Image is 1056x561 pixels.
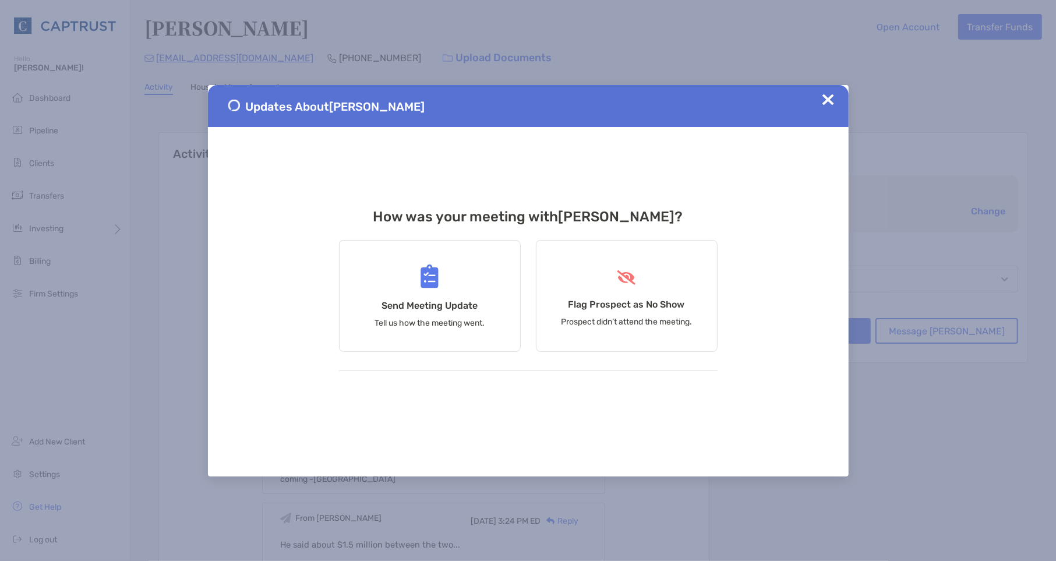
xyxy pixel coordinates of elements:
[822,94,834,105] img: Close Updates Zoe
[382,300,478,311] h4: Send Meeting Update
[421,264,439,288] img: Send Meeting Update
[339,209,718,225] h3: How was your meeting with [PERSON_NAME] ?
[228,100,240,111] img: Send Meeting Update 1
[246,100,425,114] span: Updates About [PERSON_NAME]
[568,299,685,310] h4: Flag Prospect as No Show
[561,317,692,327] p: Prospect didn’t attend the meeting.
[375,318,485,328] p: Tell us how the meeting went.
[616,270,637,285] img: Flag Prospect as No Show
